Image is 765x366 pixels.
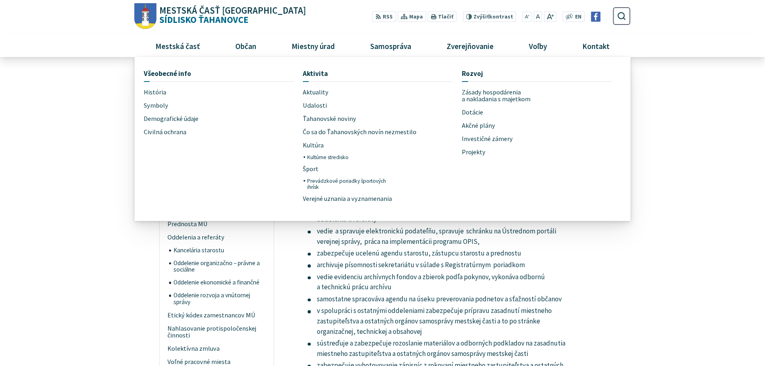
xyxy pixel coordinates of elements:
[303,99,453,112] a: Udalosti
[308,226,569,247] li: vedie a spravuje elektronickú podateľňu, spravuje schránku na Ústrednom portáli verejnej správy, ...
[303,139,324,152] span: Kultúra
[144,112,198,125] span: Demografické údaje
[220,35,271,57] a: Občan
[307,152,349,162] span: Kultúrne stredisko
[144,66,191,81] span: Všeobecné info
[303,162,318,176] span: Šport
[514,35,562,57] a: Voľby
[432,35,508,57] a: Zverejňovanie
[462,133,513,146] span: Investičné zámery
[157,6,306,25] span: Sídlisko Ťahanovce
[303,162,394,176] a: Šport
[462,66,612,81] a: Rozvoj
[591,12,601,22] img: Prejsť na Facebook stránku
[169,289,271,309] a: Oddelenie rozvoja a vnútornej správy
[398,11,426,22] a: Mapa
[308,272,569,292] li: vedie evidenciu archívnych fondov a zbierok podľa pokynov, vykonáva odbornú a technickú prácu arc...
[173,289,266,309] span: Oddelenie rozvoja a vnútornej správy
[308,338,569,359] li: sústreďuje a zabezpečuje rozoslanie materiálov a odborných podkladov na zasadnutia miestneho zast...
[144,112,235,125] a: Demografické údaje
[144,66,294,81] a: Všeobecné info
[288,35,338,57] span: Miestny úrad
[303,125,453,139] a: Čo sa do Ťahanovských novín nezmestilo
[462,86,553,106] a: Zásady hospodárenia a nakladania s majetkom
[303,112,394,125] a: Ťahanovské noviny
[277,35,349,57] a: Miestny úrad
[579,35,613,57] span: Kontakt
[443,35,496,57] span: Zverejňovanie
[462,146,553,159] a: Projekty
[308,294,569,305] li: samostatne spracováva agendu na úseku preverovania podnetov a sťažností občanov
[303,99,327,112] span: Udalosti
[462,119,553,133] a: Akčné plány
[409,13,423,21] span: Mapa
[462,106,483,119] span: Dotácie
[303,86,328,99] span: Aktuality
[307,152,394,162] a: Kultúrne stredisko
[307,176,394,192] a: Prevádzkové poriadky športových ihrísk
[167,217,266,231] span: Prednosta MÚ
[144,99,235,112] a: Symboly
[141,35,214,57] a: Mestská časť
[163,322,270,342] a: Nahlasovanie protispoločenskej činnosti
[303,112,356,125] span: Ťahanovské noviny
[135,3,306,29] a: Logo Sídlisko Ťahanovce, prejsť na domovskú stránku.
[308,248,569,259] li: zabezpečuje ucelenú agendu starostu, zástupcu starostu a prednostu
[463,11,516,22] button: Zvýšiťkontrast
[573,13,584,21] a: EN
[169,244,271,257] a: Kancelária starostu
[163,231,270,244] a: Oddelenia a referáty
[303,66,453,81] a: Aktivita
[169,257,271,276] a: Oddelenie organizačno – právne a sociálne
[163,217,270,231] a: Prednosta MÚ
[575,13,581,21] span: EN
[462,119,495,133] span: Akčné plány
[308,260,569,270] li: archivuje písomnosti sekretariátu v súlade s Registratúrnym poriadkom
[372,11,396,22] a: RSS
[152,35,203,57] span: Mestská časť
[356,35,426,57] a: Samospráva
[526,35,550,57] span: Voľby
[144,125,235,139] a: Civilná ochrana
[173,276,266,289] span: Oddelenie ekonomické a finančné
[167,231,266,244] span: Oddelenia a referáty
[135,3,157,29] img: Prejsť na domovskú stránku
[303,86,453,99] a: Aktuality
[303,125,416,139] span: Čo sa do Ťahanovských novín nezmestilo
[462,66,483,81] span: Rozvoj
[144,86,166,99] span: História
[167,342,266,356] span: Kolektívna zmluva
[173,244,266,257] span: Kancelária starostu
[462,106,612,119] a: Dotácie
[159,6,306,15] span: Mestská časť [GEOGRAPHIC_DATA]
[303,139,394,152] a: Kultúra
[303,192,392,206] span: Verejné uznania a vyznamenania
[144,86,235,99] a: História
[473,14,513,20] span: kontrast
[144,99,168,112] span: Symboly
[473,13,489,20] span: Zvýšiť
[428,11,457,22] button: Tlačiť
[462,146,486,159] span: Projekty
[163,342,270,356] a: Kolektívna zmluva
[367,35,414,57] span: Samospráva
[308,306,569,337] li: v spolupráci s ostatnými oddeleniami zabezpečuje prípravu zasadnutí miestneho zastupiteľstva a os...
[462,133,553,146] a: Investičné zámery
[232,35,259,57] span: Občan
[438,14,453,20] span: Tlačiť
[544,11,556,22] button: Zväčšiť veľkosť písma
[167,322,266,342] span: Nahlasovanie protispoločenskej činnosti
[173,257,266,276] span: Oddelenie organizačno – právne a sociálne
[163,309,270,322] a: Etický kódex zamestnancov MÚ
[522,11,532,22] button: Zmenšiť veľkosť písma
[383,13,393,21] span: RSS
[303,66,328,81] span: Aktivita
[568,35,624,57] a: Kontakt
[303,192,394,206] a: Verejné uznania a vyznamenania
[144,125,186,139] span: Civilná ochrana
[167,309,266,322] span: Etický kódex zamestnancov MÚ
[169,276,271,289] a: Oddelenie ekonomické a finančné
[533,11,542,22] button: Nastaviť pôvodnú veľkosť písma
